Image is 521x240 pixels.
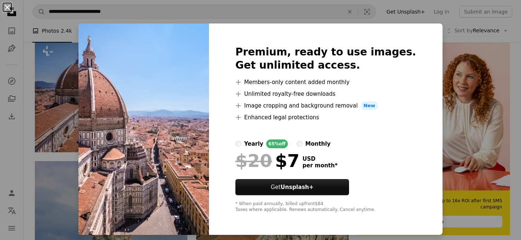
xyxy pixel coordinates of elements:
[302,162,338,169] span: per month *
[78,23,209,235] img: premium_photo-1697730009923-17a28c52fe12
[235,90,416,98] li: Unlimited royalty-free downloads
[235,151,300,170] div: $7
[302,156,338,162] span: USD
[361,101,378,110] span: New
[235,201,416,213] div: * When paid annually, billed upfront $84 Taxes where applicable. Renews automatically. Cancel any...
[280,184,313,190] strong: Unsplash+
[266,139,288,148] div: 65% off
[235,46,416,72] h2: Premium, ready to use images. Get unlimited access.
[235,101,416,110] li: Image cropping and background removal
[244,139,263,148] div: yearly
[235,78,416,87] li: Members-only content added monthly
[305,139,331,148] div: monthly
[235,151,272,170] span: $20
[297,141,302,147] input: monthly
[235,113,416,122] li: Enhanced legal protections
[235,179,349,195] button: GetUnsplash+
[235,141,241,147] input: yearly65%off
